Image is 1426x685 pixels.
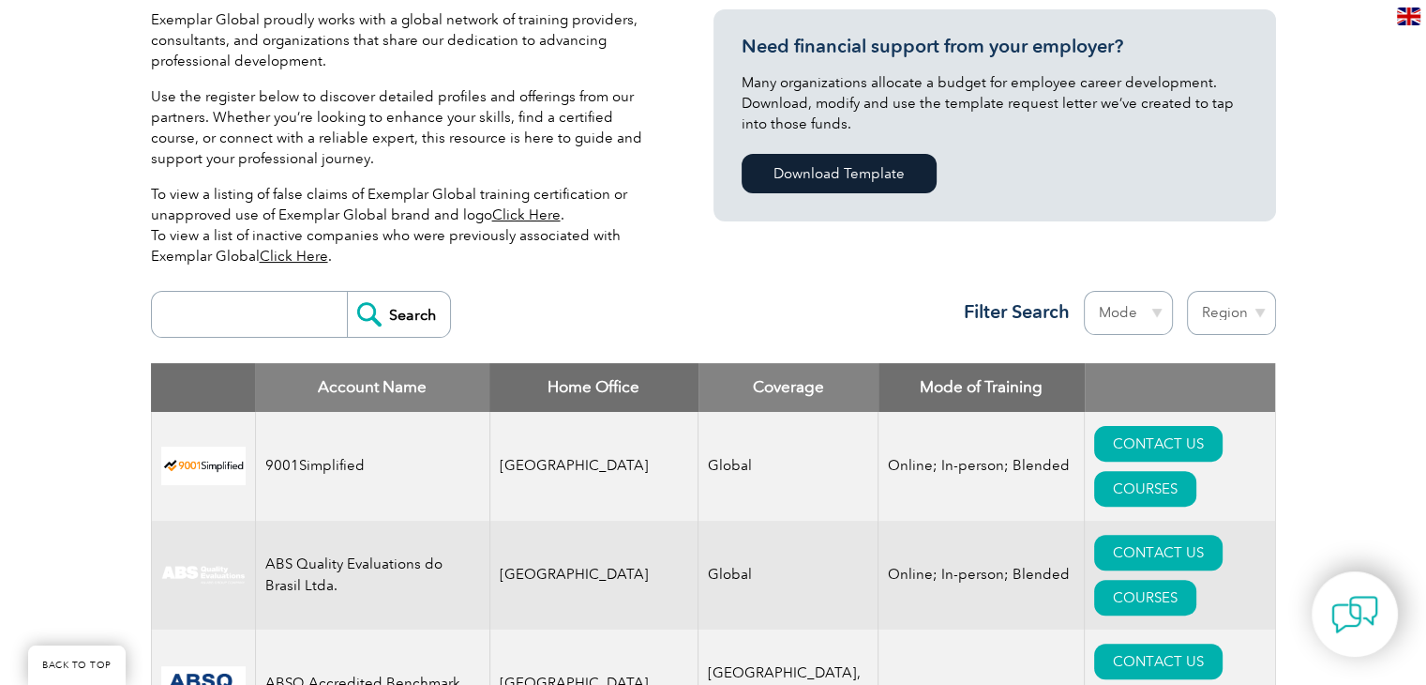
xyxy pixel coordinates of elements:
td: Global [698,521,878,630]
p: Exemplar Global proudly works with a global network of training providers, consultants, and organ... [151,9,657,71]
td: 9001Simplified [255,412,489,521]
img: c92924ac-d9bc-ea11-a814-000d3a79823d-logo.jpg [161,565,246,586]
h3: Need financial support from your employer? [742,35,1248,58]
td: Online; In-person; Blended [878,521,1085,630]
th: : activate to sort column ascending [1085,363,1275,412]
h3: Filter Search [953,300,1070,324]
a: COURSES [1094,471,1196,507]
a: CONTACT US [1094,535,1223,571]
td: Global [698,412,878,521]
a: BACK TO TOP [28,646,126,685]
p: To view a listing of false claims of Exemplar Global training certification or unapproved use of ... [151,184,657,266]
a: COURSES [1094,580,1196,616]
td: [GEOGRAPHIC_DATA] [489,521,698,630]
a: Click Here [260,248,328,265]
td: Online; In-person; Blended [878,412,1085,521]
th: Mode of Training: activate to sort column ascending [878,363,1085,412]
a: Click Here [492,206,561,223]
th: Home Office: activate to sort column ascending [489,363,698,412]
p: Many organizations allocate a budget for employee career development. Download, modify and use th... [742,72,1248,134]
input: Search [347,292,450,337]
img: en [1397,8,1420,25]
th: Coverage: activate to sort column ascending [698,363,878,412]
th: Account Name: activate to sort column descending [255,363,489,412]
a: Download Template [742,154,937,193]
p: Use the register below to discover detailed profiles and offerings from our partners. Whether you... [151,86,657,169]
td: ABS Quality Evaluations do Brasil Ltda. [255,521,489,630]
a: CONTACT US [1094,644,1223,679]
img: 37c9c059-616f-eb11-a812-002248153038-logo.png [161,447,246,485]
a: CONTACT US [1094,426,1223,462]
td: [GEOGRAPHIC_DATA] [489,412,698,521]
img: contact-chat.png [1331,591,1378,638]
